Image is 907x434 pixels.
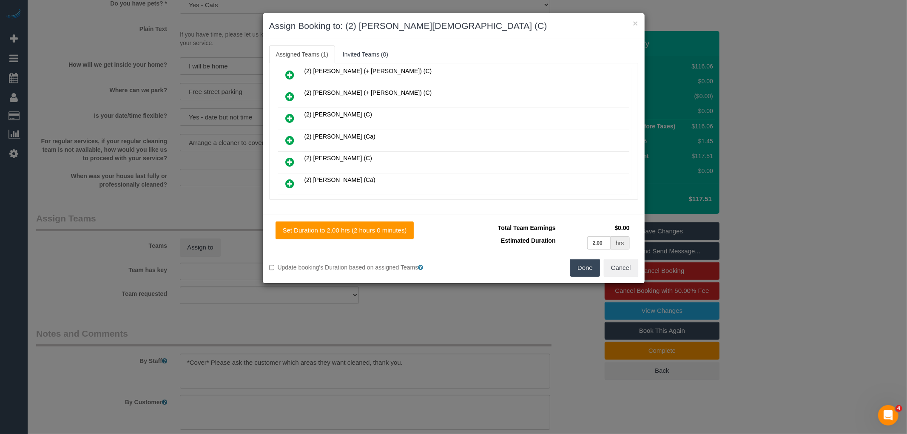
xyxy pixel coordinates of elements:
[604,259,638,277] button: Cancel
[570,259,600,277] button: Done
[611,236,629,250] div: hrs
[633,19,638,28] button: ×
[269,263,447,272] label: Update booking's Duration based on assigned Teams
[304,176,375,183] span: (2) [PERSON_NAME] (Ca)
[896,405,902,412] span: 4
[460,221,558,234] td: Total Team Earnings
[304,111,372,118] span: (2) [PERSON_NAME] (C)
[269,20,638,32] h3: Assign Booking to: (2) [PERSON_NAME][DEMOGRAPHIC_DATA] (C)
[304,68,432,74] span: (2) [PERSON_NAME] (+ [PERSON_NAME]) (C)
[304,133,375,140] span: (2) [PERSON_NAME] (Ca)
[269,265,275,270] input: Update booking's Duration based on assigned Teams
[276,221,414,239] button: Set Duration to 2.00 hrs (2 hours 0 minutes)
[336,45,395,63] a: Invited Teams (0)
[269,45,335,63] a: Assigned Teams (1)
[558,221,632,234] td: $0.00
[304,89,432,96] span: (2) [PERSON_NAME] (+ [PERSON_NAME]) (C)
[501,237,555,244] span: Estimated Duration
[304,155,372,162] span: (2) [PERSON_NAME] (C)
[878,405,898,425] iframe: Intercom live chat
